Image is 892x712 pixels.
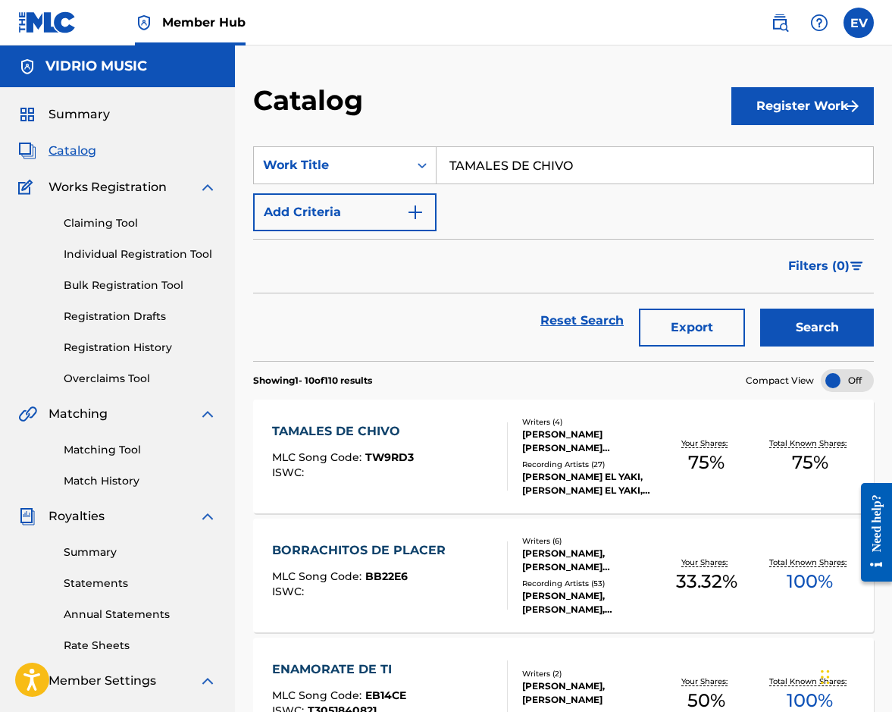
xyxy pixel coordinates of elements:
a: Individual Registration Tool [64,246,217,262]
button: Export [639,309,745,347]
a: Statements [64,576,217,591]
div: Drag [821,654,830,700]
a: Reset Search [533,304,631,337]
button: Register Work [731,87,874,125]
p: Showing 1 - 10 of 110 results [253,374,372,387]
a: Public Search [765,8,795,38]
img: filter [850,262,863,271]
img: search [771,14,789,32]
a: BORRACHITOS DE PLACERMLC Song Code:BB22E6ISWC:Writers (6)[PERSON_NAME], [PERSON_NAME] [PERSON_NAM... [253,519,874,632]
div: Writers ( 6 ) [522,535,656,547]
a: Registration Drafts [64,309,217,325]
span: TW9RD3 [365,450,414,464]
button: Filters (0) [779,247,874,285]
img: Matching [18,405,37,423]
div: TAMALES DE CHIVO [272,422,414,441]
img: 9d2ae6d4665cec9f34b9.svg [406,203,424,221]
a: Annual Statements [64,607,217,623]
a: SummarySummary [18,105,110,124]
img: Royalties [18,507,36,525]
a: TAMALES DE CHIVOMLC Song Code:TW9RD3ISWC:Writers (4)[PERSON_NAME] [PERSON_NAME] [PERSON_NAME] [PE... [253,400,874,513]
span: BB22E6 [365,569,408,583]
h5: VIDRIO MUSIC [45,58,147,75]
div: Work Title [263,156,399,174]
p: Total Known Shares: [769,438,850,449]
div: Recording Artists ( 27 ) [522,459,656,470]
img: f7272a7cc735f4ea7f67.svg [843,97,862,115]
span: 75 % [792,449,828,476]
div: ENAMORATE DE TI [272,660,406,679]
a: Match History [64,473,217,489]
div: [PERSON_NAME] [PERSON_NAME] [PERSON_NAME] [PERSON_NAME] DE LA [PERSON_NAME] [522,428,656,455]
div: User Menu [843,8,874,38]
img: expand [199,405,217,423]
p: Your Shares: [681,438,731,449]
img: help [810,14,828,32]
div: [PERSON_NAME] EL YAKI, [PERSON_NAME] EL YAKI, [PERSON_NAME] EL YAKI, [PERSON_NAME] EL YAKI, [PERS... [522,470,656,497]
img: Works Registration [18,178,38,196]
img: Summary [18,105,36,124]
span: EB14CE [365,688,406,702]
a: Summary [64,544,217,560]
span: MLC Song Code : [272,569,365,583]
p: Your Shares: [681,676,731,687]
a: Bulk Registration Tool [64,278,217,293]
span: Matching [49,405,108,423]
div: [PERSON_NAME], [PERSON_NAME] [522,679,656,707]
button: Search [760,309,874,347]
a: Overclaims Tool [64,371,217,387]
span: Member Hub [162,14,246,31]
img: expand [199,507,217,525]
span: 75 % [688,449,725,476]
img: Accounts [18,58,36,76]
form: Search Form [253,146,874,361]
button: Add Criteria [253,193,437,231]
h2: Catalog [253,83,371,118]
span: MLC Song Code : [272,450,365,464]
span: Filters ( 0 ) [788,257,850,275]
div: Recording Artists ( 53 ) [522,578,656,589]
span: Works Registration [49,178,167,196]
p: Total Known Shares: [769,557,850,568]
span: MLC Song Code : [272,688,365,702]
a: Claiming Tool [64,215,217,231]
img: MLC Logo [18,11,77,33]
p: Your Shares: [681,557,731,568]
div: [PERSON_NAME], [PERSON_NAME], [PERSON_NAME], [PERSON_NAME], [PERSON_NAME] [522,589,656,616]
a: Matching Tool [64,442,217,458]
iframe: Resource Center [850,472,892,594]
div: Writers ( 2 ) [522,668,656,679]
span: 100 % [787,568,833,595]
img: Top Rightsholder [135,14,153,32]
img: expand [199,672,217,690]
iframe: Chat Widget [816,639,892,712]
span: Summary [49,105,110,124]
div: Help [804,8,834,38]
img: expand [199,178,217,196]
span: Catalog [49,142,96,160]
span: ISWC : [272,466,308,479]
span: ISWC : [272,585,308,598]
span: Compact View [746,374,814,387]
div: Writers ( 4 ) [522,416,656,428]
img: Catalog [18,142,36,160]
a: Rate Sheets [64,638,217,654]
span: Royalties [49,507,105,525]
p: Total Known Shares: [769,676,850,687]
a: CatalogCatalog [18,142,96,160]
div: [PERSON_NAME], [PERSON_NAME] [PERSON_NAME] [PERSON_NAME] [PERSON_NAME] [PERSON_NAME], [PERSON_NAM... [522,547,656,574]
div: BORRACHITOS DE PLACER [272,541,453,560]
span: Member Settings [49,672,156,690]
span: 33.32 % [676,568,737,595]
a: Registration History [64,340,217,356]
